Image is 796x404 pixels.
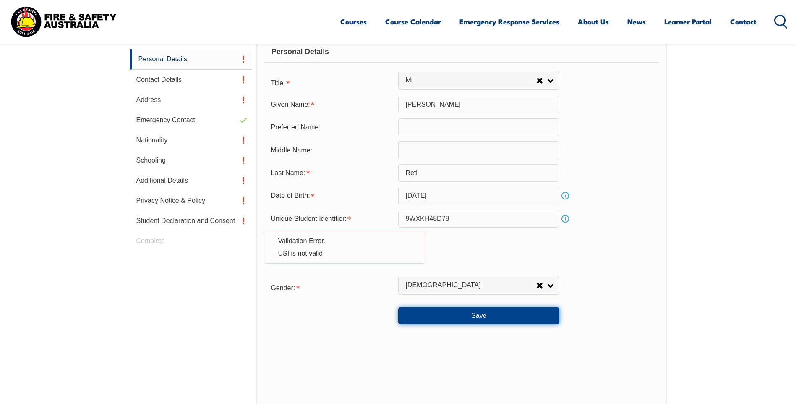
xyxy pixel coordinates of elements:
div: Date of Birth is required. [264,188,398,204]
a: Info [559,213,571,225]
a: Privacy Notice & Policy [130,191,252,211]
a: Schooling [130,150,252,171]
a: Address [130,90,252,110]
button: Save [398,307,559,324]
a: Personal Details [130,49,252,70]
a: About Us [578,10,609,33]
input: Select Date... [398,187,559,205]
div: Given Name is required. [264,97,398,113]
div: Title is required. [264,74,398,91]
div: Gender is required. [264,279,398,296]
a: Learner Portal [664,10,712,33]
div: Personal Details [264,42,659,63]
a: Additional Details [130,171,252,191]
span: Mr [405,76,536,85]
a: Contact [730,10,757,33]
span: [DEMOGRAPHIC_DATA] [405,281,536,290]
div: Unique Student Identifier is required. [264,211,398,227]
a: Nationality [130,130,252,150]
a: Emergency Response Services [459,10,559,33]
a: Contact Details [130,70,252,90]
div: Middle Name: [264,142,398,158]
span: Gender: [271,284,295,291]
div: Last Name is required. [264,165,398,181]
div: Preferred Name: [264,119,398,135]
a: Info [559,190,571,202]
span: Title: [271,79,285,87]
input: 10 Characters no 1, 0, O or I [398,210,559,228]
a: Course Calendar [385,10,441,33]
a: News [627,10,646,33]
a: Emergency Contact [130,110,252,130]
a: Student Declaration and Consent [130,211,252,231]
a: Courses [340,10,367,33]
div: Validation Error. USI is not valid [264,231,425,264]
